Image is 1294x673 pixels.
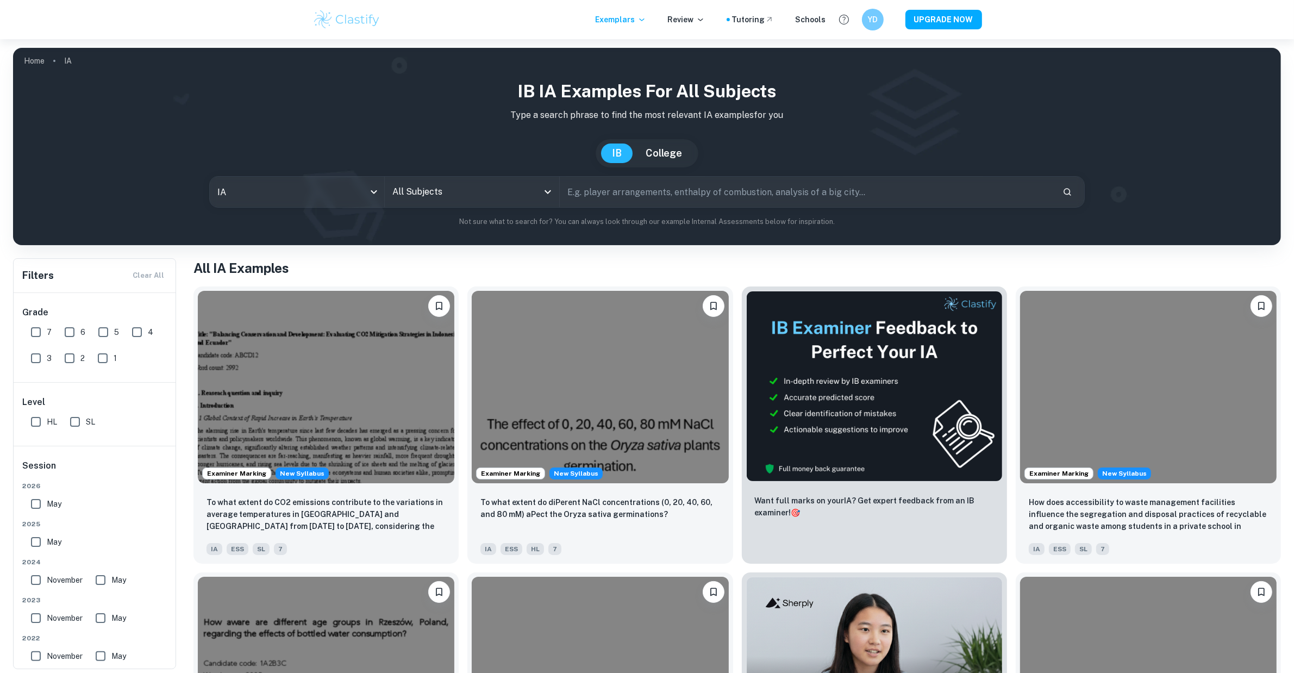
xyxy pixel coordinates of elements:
span: IA [1029,543,1045,555]
p: IA [64,55,72,67]
span: 7 [47,326,52,338]
button: Bookmark [1251,295,1272,317]
a: Examiner MarkingStarting from the May 2026 session, the ESS IA requirements have changed. We crea... [467,286,733,564]
input: E.g. player arrangements, enthalpy of combustion, analysis of a big city... [560,177,1054,207]
span: November [47,650,83,662]
span: 2022 [22,633,168,643]
span: 2 [80,352,85,364]
a: Home [24,53,45,68]
span: Examiner Marking [203,469,271,478]
span: 4 [148,326,153,338]
span: 🎯 [791,508,801,517]
button: Bookmark [428,295,450,317]
img: Clastify logo [312,9,382,30]
a: Examiner MarkingStarting from the May 2026 session, the ESS IA requirements have changed. We crea... [1016,286,1281,564]
p: Review [668,14,705,26]
button: YD [862,9,884,30]
span: May [111,574,126,586]
span: IA [480,543,496,555]
span: 7 [1096,543,1109,555]
h6: Grade [22,306,168,319]
span: HL [47,416,57,428]
a: Schools [796,14,826,26]
span: 5 [114,326,119,338]
span: ESS [1049,543,1071,555]
img: ESS IA example thumbnail: To what extent do diPerent NaCl concentr [472,291,728,483]
span: 1 [114,352,117,364]
button: Help and Feedback [835,10,853,29]
span: ESS [227,543,248,555]
a: Tutoring [732,14,774,26]
p: To what extent do CO2 emissions contribute to the variations in average temperatures in Indonesia... [207,496,446,533]
span: 2024 [22,557,168,567]
span: May [111,612,126,624]
h6: Filters [22,268,54,283]
div: Starting from the May 2026 session, the ESS IA requirements have changed. We created this exempla... [1098,468,1151,479]
span: HL [527,543,544,555]
div: Starting from the May 2026 session, the ESS IA requirements have changed. We created this exempla... [549,468,603,479]
h1: All IA Examples [193,258,1281,278]
p: To what extent do diPerent NaCl concentrations (0, 20, 40, 60, and 80 mM) aPect the Oryza sativa ... [480,496,720,520]
span: 2025 [22,519,168,529]
h6: Level [22,396,168,409]
button: IB [601,144,633,163]
span: May [47,536,61,548]
span: 2023 [22,595,168,605]
div: IA [210,177,384,207]
p: Not sure what to search for? You can always look through our example Internal Assessments below f... [22,216,1272,227]
button: Bookmark [703,295,724,317]
span: New Syllabus [549,468,603,479]
p: How does accessibility to waste management facilities influence the segregation and disposal prac... [1029,496,1268,533]
span: May [111,650,126,662]
h6: YD [866,14,879,26]
span: SL [86,416,95,428]
p: Want full marks on your IA ? Get expert feedback from an IB examiner! [755,495,994,519]
span: New Syllabus [276,468,329,479]
img: Thumbnail [746,291,1003,482]
img: ESS IA example thumbnail: To what extent do CO2 emissions contribu [198,291,454,483]
button: Bookmark [1251,581,1272,603]
button: Open [540,184,555,200]
p: Exemplars [596,14,646,26]
div: Starting from the May 2026 session, the ESS IA requirements have changed. We created this exempla... [276,468,329,479]
button: Bookmark [703,581,724,603]
span: SL [1075,543,1092,555]
span: 7 [274,543,287,555]
span: IA [207,543,222,555]
span: ESS [501,543,522,555]
h6: Session [22,459,168,481]
button: Bookmark [428,581,450,603]
span: 6 [80,326,85,338]
span: New Syllabus [1098,468,1151,479]
h1: IB IA examples for all subjects [22,78,1272,104]
p: Type a search phrase to find the most relevant IA examples for you [22,109,1272,122]
span: SL [253,543,270,555]
span: 7 [548,543,561,555]
img: ESS IA example thumbnail: How does accessibility to waste manageme [1020,291,1277,483]
span: 2026 [22,481,168,491]
button: UPGRADE NOW [905,10,982,29]
span: November [47,612,83,624]
button: College [635,144,693,163]
button: Search [1058,183,1077,201]
img: profile cover [13,48,1281,245]
a: ThumbnailWant full marks on yourIA? Get expert feedback from an IB examiner! [742,286,1007,564]
a: Examiner MarkingStarting from the May 2026 session, the ESS IA requirements have changed. We crea... [193,286,459,564]
span: Examiner Marking [477,469,545,478]
span: May [47,498,61,510]
span: 3 [47,352,52,364]
span: November [47,574,83,586]
span: Examiner Marking [1025,469,1093,478]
